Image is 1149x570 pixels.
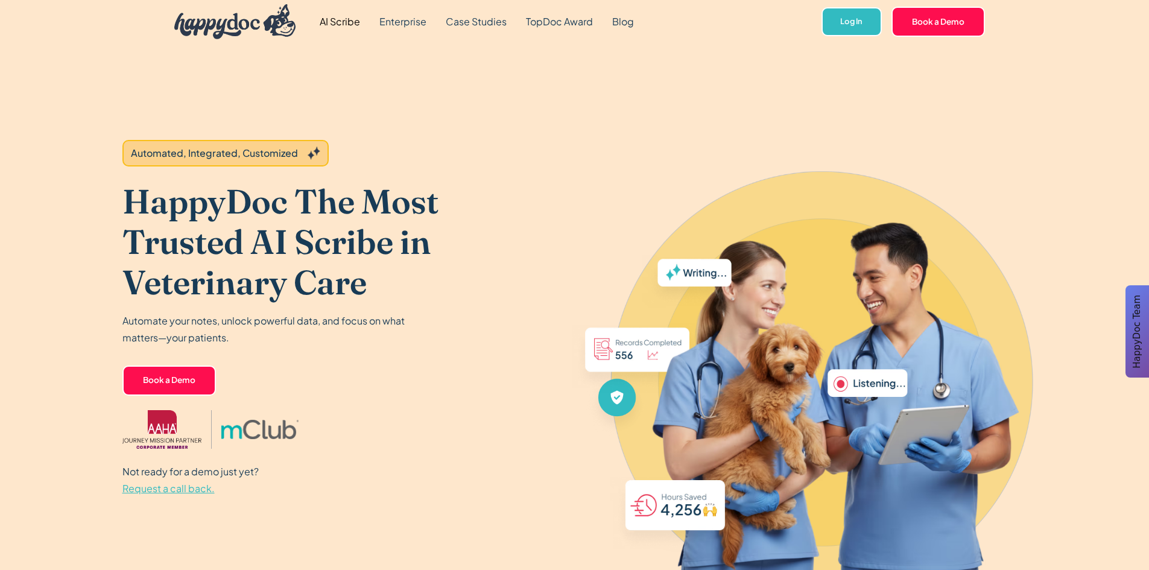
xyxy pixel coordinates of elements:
[221,420,299,439] img: mclub logo
[122,410,202,449] img: AAHA Advantage logo
[821,7,881,37] a: Log In
[122,181,530,303] h1: HappyDoc The Most Trusted AI Scribe in Veterinary Care
[131,146,298,160] div: Automated, Integrated, Customized
[122,312,412,346] p: Automate your notes, unlock powerful data, and focus on what matters—your patients.
[308,147,320,160] img: Grey sparkles.
[122,463,259,497] p: Not ready for a demo just yet?
[165,1,296,42] a: home
[122,366,216,396] a: Book a Demo
[891,7,985,37] a: Book a Demo
[174,4,296,39] img: HappyDoc Logo: A happy dog with his ear up, listening.
[122,482,215,495] span: Request a call back.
